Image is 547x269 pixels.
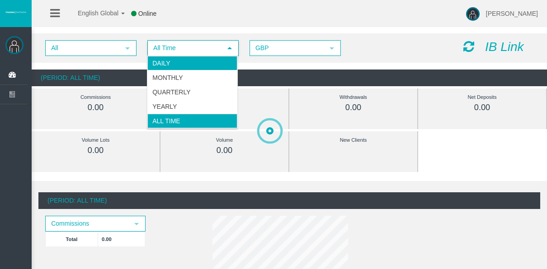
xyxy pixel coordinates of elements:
[133,220,140,227] span: select
[147,114,237,128] li: All Time
[138,10,156,17] span: Online
[52,135,139,145] div: Volume Lots
[485,40,524,54] i: IB Link
[46,41,119,55] span: All
[46,232,98,246] td: Total
[98,232,145,246] td: 0.00
[147,70,237,85] li: Monthly
[52,145,139,156] div: 0.00
[38,192,540,209] div: (Period: All Time)
[486,10,538,17] span: [PERSON_NAME]
[328,45,335,52] span: select
[147,85,237,99] li: Quarterly
[46,217,128,231] span: Commissions
[439,102,526,113] div: 0.00
[5,10,27,14] img: logo.svg
[226,45,233,52] span: select
[439,92,526,102] div: Net Deposits
[250,41,324,55] span: GBP
[124,45,131,52] span: select
[52,102,139,113] div: 0.00
[147,99,237,114] li: Yearly
[310,102,397,113] div: 0.00
[181,135,268,145] div: Volume
[52,92,139,102] div: Commissions
[147,56,237,70] li: Daily
[463,40,474,53] i: Reload Dashboard
[310,92,397,102] div: Withdrawals
[32,70,547,86] div: (Period: All Time)
[148,41,222,55] span: All Time
[466,7,480,21] img: user-image
[66,9,118,17] span: English Global
[181,145,268,156] div: 0.00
